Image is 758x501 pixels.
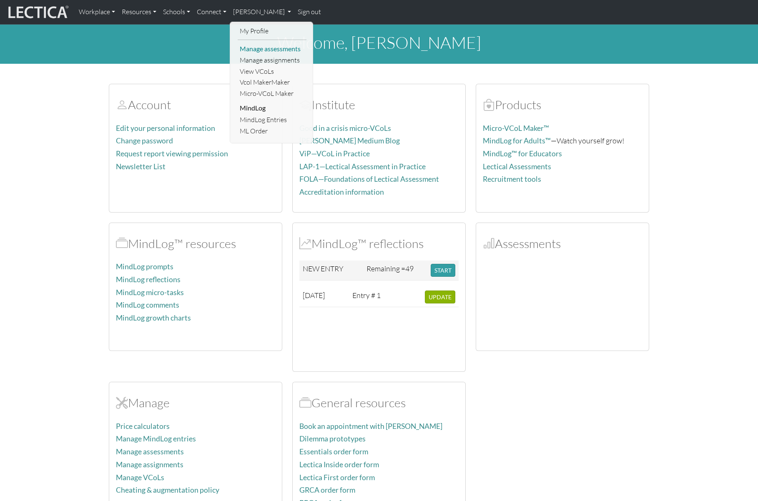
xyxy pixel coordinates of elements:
[238,114,306,125] a: MindLog Entries
[299,395,311,410] span: Resources
[238,25,306,37] a: My Profile
[429,293,452,301] span: UPDATE
[160,3,193,21] a: Schools
[349,287,387,307] td: Entry # 1
[299,434,366,443] a: Dilemma prototypes
[116,136,173,145] a: Change password
[116,447,184,456] a: Manage assessments
[483,136,551,145] a: MindLog for Adults™
[299,98,459,112] h2: Institute
[116,313,191,322] a: MindLog growth charts
[116,396,275,410] h2: Manage
[238,77,306,88] a: Vcol MakerMaker
[116,434,196,443] a: Manage MindLog entries
[116,460,183,469] a: Manage assignments
[299,149,370,158] a: ViP—VCoL in Practice
[294,3,324,21] a: Sign out
[6,4,69,20] img: lecticalive
[116,422,170,431] a: Price calculators
[116,301,179,309] a: MindLog comments
[116,124,215,133] a: Edit your personal information
[238,101,306,115] li: MindLog
[303,291,325,300] span: [DATE]
[299,473,375,482] a: Lectica First order form
[483,135,642,147] p: —Watch yourself grow!
[299,396,459,410] h2: General resources
[193,3,230,21] a: Connect
[483,236,495,251] span: Assessments
[425,291,455,303] button: UPDATE
[116,395,128,410] span: Manage
[299,460,379,469] a: Lectica Inside order form
[118,3,160,21] a: Resources
[238,125,306,137] a: ML Order
[483,149,562,158] a: MindLog™ for Educators
[483,124,549,133] a: Micro-VCoL Maker™
[431,264,455,277] button: START
[405,264,414,273] span: 49
[299,162,426,171] a: LAP-1—Lectical Assessment in Practice
[483,98,642,112] h2: Products
[299,261,363,281] td: NEW ENTRY
[116,98,275,112] h2: Account
[483,236,642,251] h2: Assessments
[299,136,400,145] a: [PERSON_NAME] Medium Blog
[116,486,219,494] a: Cheating & augmentation policy
[483,175,541,183] a: Recruitment tools
[238,25,306,137] ul: [PERSON_NAME]
[299,486,355,494] a: GRCA order form
[116,236,275,251] h2: MindLog™ resources
[483,162,551,171] a: Lectical Assessments
[299,175,439,183] a: FOLA—Foundations of Lectical Assessment
[238,55,306,66] a: Manage assignments
[299,447,368,456] a: Essentials order form
[116,149,228,158] a: Request report viewing permission
[483,97,495,112] span: Products
[116,275,181,284] a: MindLog reflections
[116,162,166,171] a: Newsletter List
[75,3,118,21] a: Workplace
[299,236,311,251] span: MindLog
[116,288,184,297] a: MindLog micro-tasks
[238,66,306,77] a: View VCoLs
[238,88,306,99] a: Micro-VCoL Maker
[116,262,173,271] a: MindLog prompts
[230,3,294,21] a: [PERSON_NAME]
[116,236,128,251] span: MindLog™ resources
[116,473,164,482] a: Manage VCoLs
[299,124,391,133] a: Good in a crisis micro-VCoLs
[299,236,459,251] h2: MindLog™ reflections
[299,188,384,196] a: Accreditation information
[363,261,427,281] td: Remaining =
[116,97,128,112] span: Account
[299,422,442,431] a: Book an appointment with [PERSON_NAME]
[238,43,306,55] a: Manage assessments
